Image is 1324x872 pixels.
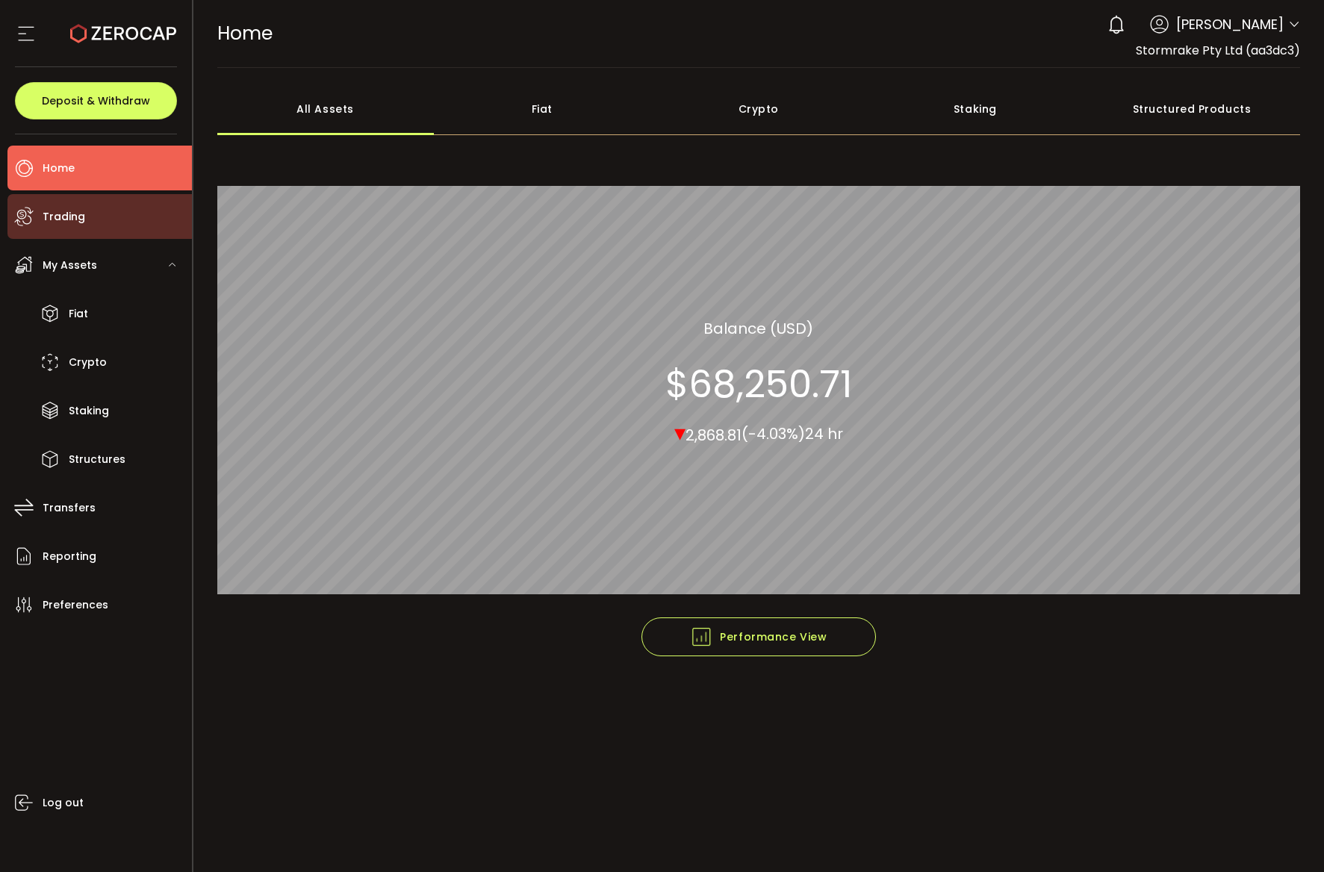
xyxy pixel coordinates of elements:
span: Fiat [69,303,88,325]
span: Log out [43,792,84,814]
span: Structures [69,449,125,470]
span: 2,868.81 [686,424,742,445]
span: My Assets [43,255,97,276]
span: 24 hr [805,423,843,444]
iframe: Chat Widget [1249,800,1324,872]
div: Fiat [434,83,650,135]
div: Crypto [650,83,867,135]
span: [PERSON_NAME] [1176,14,1284,34]
span: Preferences [43,594,108,616]
span: Crypto [69,352,107,373]
span: Performance View [690,626,827,648]
span: Deposit & Withdraw [42,96,150,106]
div: Staking [867,83,1084,135]
span: ▾ [674,416,686,448]
div: Structured Products [1084,83,1300,135]
span: Transfers [43,497,96,519]
button: Performance View [641,617,876,656]
button: Deposit & Withdraw [15,82,177,119]
span: Trading [43,206,85,228]
span: Home [217,20,273,46]
div: All Assets [217,83,434,135]
section: $68,250.71 [665,361,852,406]
span: Staking [69,400,109,422]
span: Reporting [43,546,96,567]
span: Stormrake Pty Ltd (aa3dc3) [1136,42,1300,59]
span: (-4.03%) [742,423,805,444]
span: Home [43,158,75,179]
section: Balance (USD) [703,317,813,339]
